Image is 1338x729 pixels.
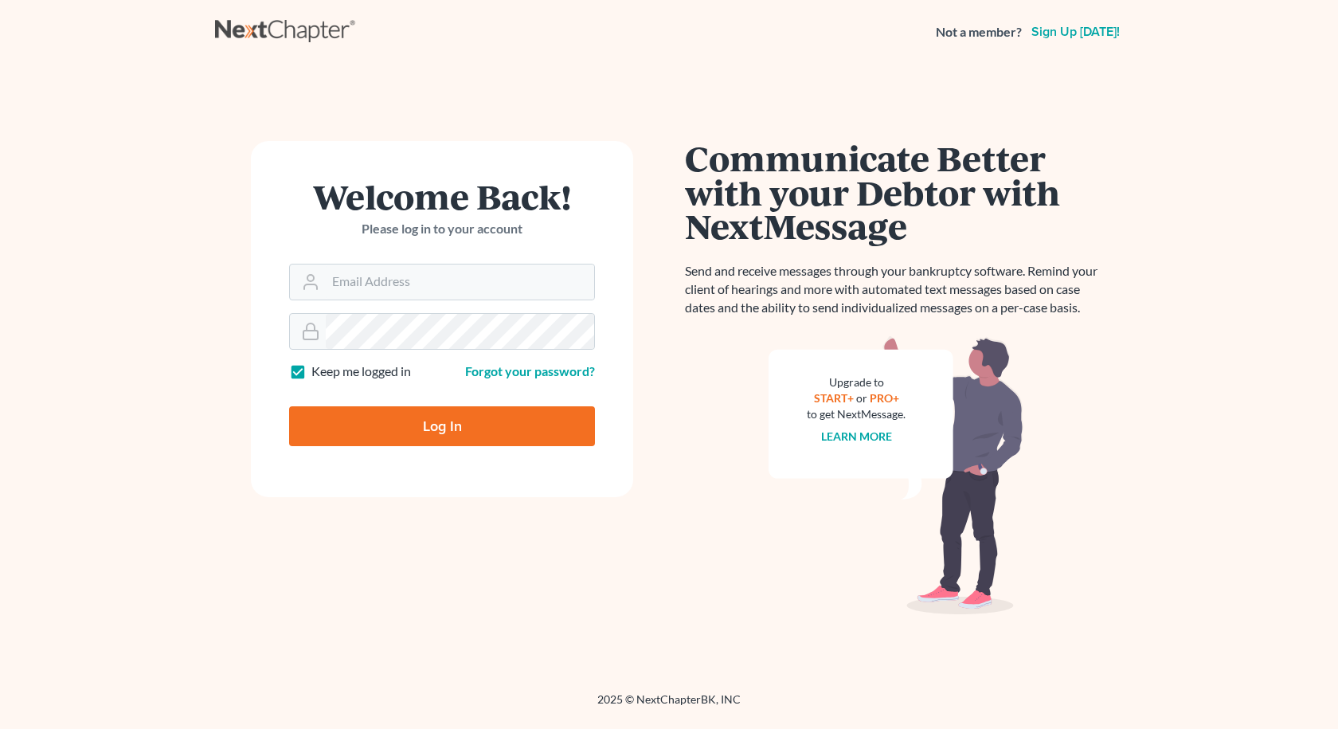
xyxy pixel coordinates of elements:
a: Forgot your password? [465,363,595,378]
span: or [856,391,867,405]
a: START+ [814,391,854,405]
strong: Not a member? [936,23,1022,41]
input: Email Address [326,265,594,300]
input: Log In [289,406,595,446]
a: Sign up [DATE]! [1028,25,1123,38]
h1: Communicate Better with your Debtor with NextMessage [685,141,1107,243]
p: Send and receive messages through your bankruptcy software. Remind your client of hearings and mo... [685,262,1107,317]
label: Keep me logged in [311,363,411,381]
a: PRO+ [870,391,899,405]
h1: Welcome Back! [289,179,595,214]
div: 2025 © NextChapterBK, INC [215,692,1123,720]
div: Upgrade to [807,374,906,390]
div: to get NextMessage. [807,406,906,422]
img: nextmessage_bg-59042aed3d76b12b5cd301f8e5b87938c9018125f34e5fa2b7a6b67550977c72.svg [769,336,1023,615]
a: Learn more [821,429,892,443]
p: Please log in to your account [289,220,595,238]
